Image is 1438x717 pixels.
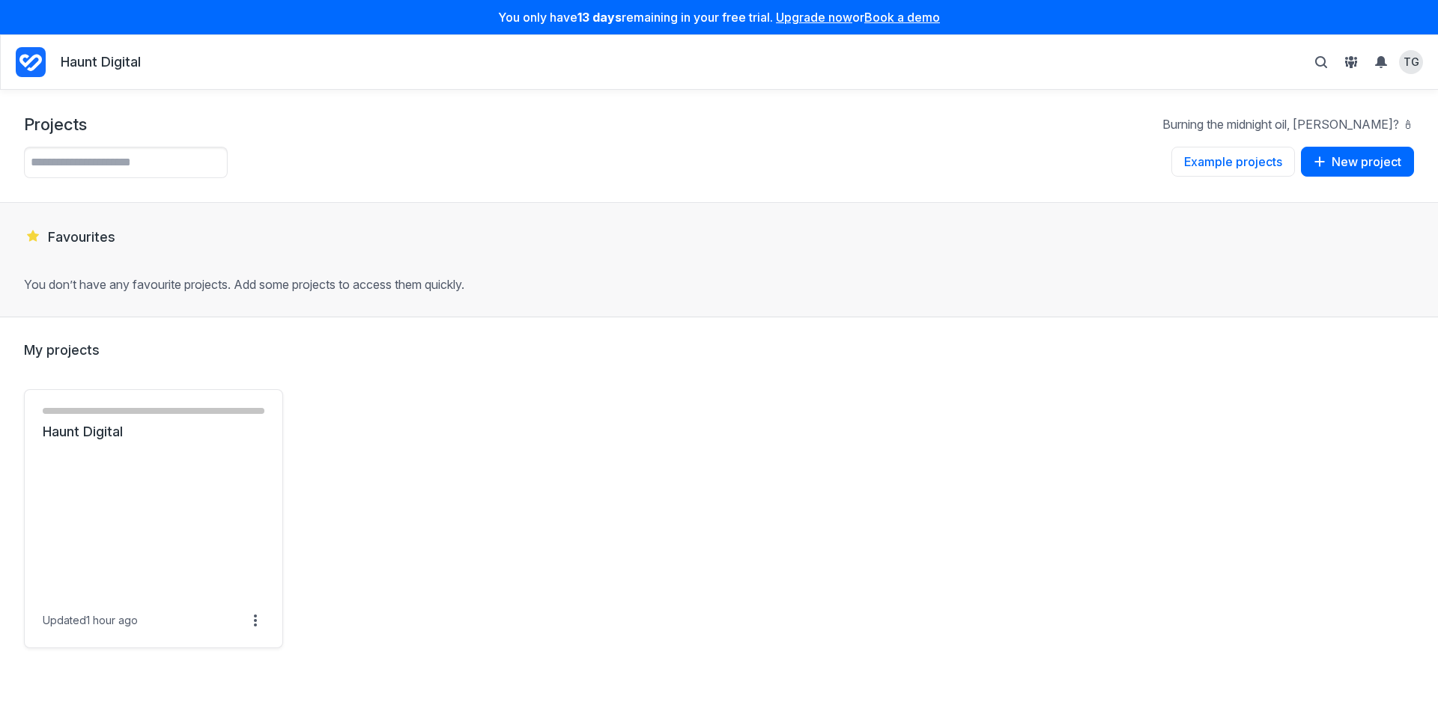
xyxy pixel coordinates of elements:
h1: Projects [24,114,87,135]
summary: View Notifications [1369,50,1399,74]
a: Project Dashboard [16,44,46,80]
a: Haunt Digital [43,423,264,441]
p: You only have remaining in your free trial. or [9,9,1429,25]
a: New project [1301,147,1414,178]
h2: My projects [24,341,1414,359]
button: View People & Groups [1339,50,1363,74]
p: Haunt Digital [61,53,141,72]
a: Example projects [1171,147,1295,178]
button: Example projects [1171,147,1295,177]
div: Updated 1 hour ago [43,614,138,627]
h2: Favourites [24,227,1414,246]
a: Upgrade now [776,10,852,25]
p: Burning the midnight oil, [PERSON_NAME]? 🕯 [1162,116,1414,132]
button: New project [1301,147,1414,177]
strong: 13 days [577,10,622,25]
a: Book a demo [864,10,940,25]
button: Toggle search bar [1309,50,1333,74]
summary: View profile menu [1399,50,1423,74]
p: You don’t have any favourite projects. Add some projects to access them quickly. [24,276,1414,293]
span: TG [1404,55,1419,69]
